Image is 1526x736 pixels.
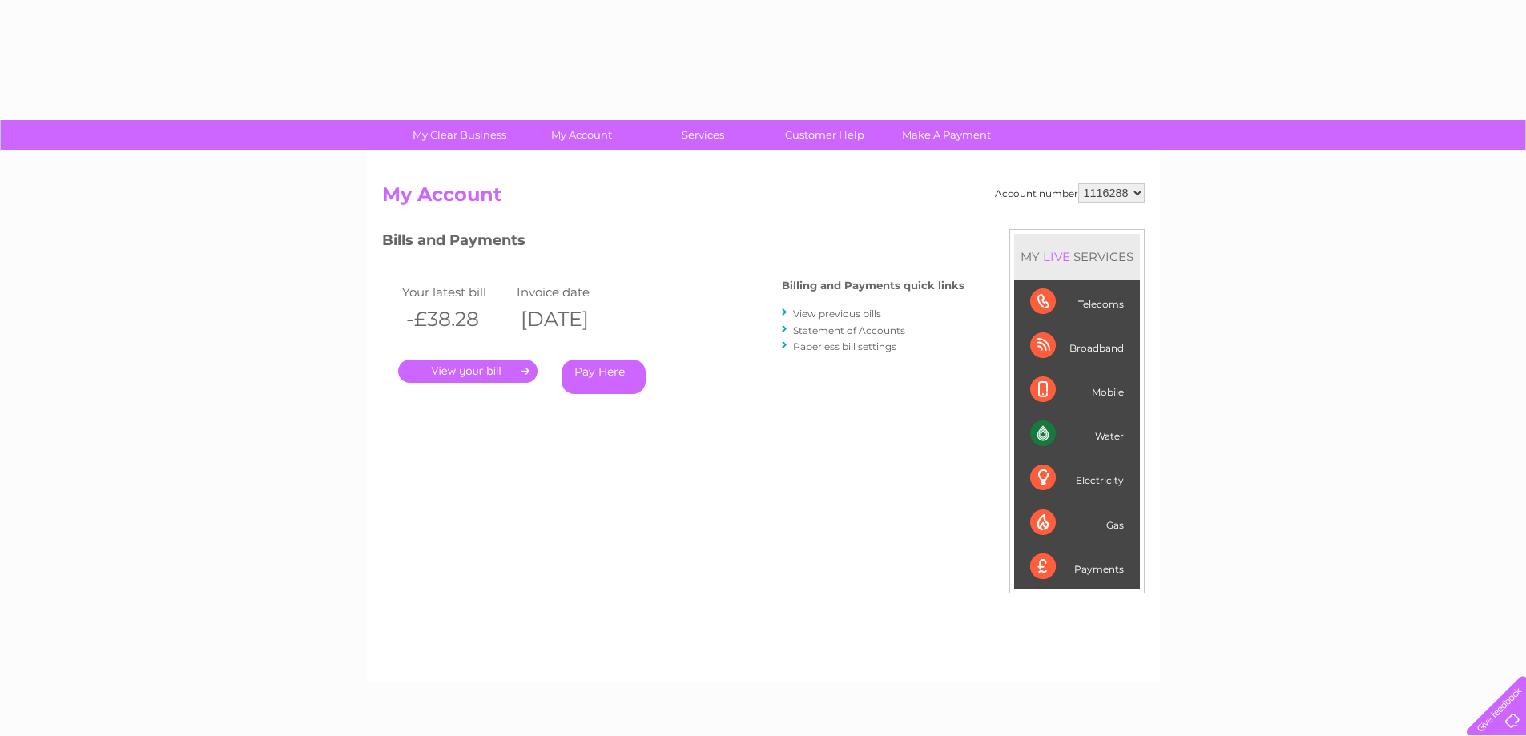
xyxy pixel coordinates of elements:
td: Your latest bill [398,281,513,303]
h3: Bills and Payments [382,229,964,257]
a: Make A Payment [880,120,1013,150]
a: Services [637,120,769,150]
div: Payments [1030,545,1124,589]
a: My Account [515,120,647,150]
a: Paperless bill settings [793,340,896,352]
a: . [398,360,538,383]
a: View previous bills [793,308,881,320]
a: Pay Here [562,360,646,394]
h2: My Account [382,183,1145,214]
a: My Clear Business [393,120,525,150]
div: Broadband [1030,324,1124,368]
div: Electricity [1030,456,1124,501]
div: MY SERVICES [1014,234,1140,280]
div: Telecoms [1030,280,1124,324]
th: -£38.28 [398,303,513,336]
a: Customer Help [759,120,891,150]
th: [DATE] [513,303,628,336]
a: Statement of Accounts [793,324,905,336]
div: Mobile [1030,368,1124,412]
h4: Billing and Payments quick links [782,280,964,292]
div: Water [1030,412,1124,456]
div: LIVE [1040,249,1073,264]
div: Gas [1030,501,1124,545]
td: Invoice date [513,281,628,303]
div: Account number [995,183,1145,203]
